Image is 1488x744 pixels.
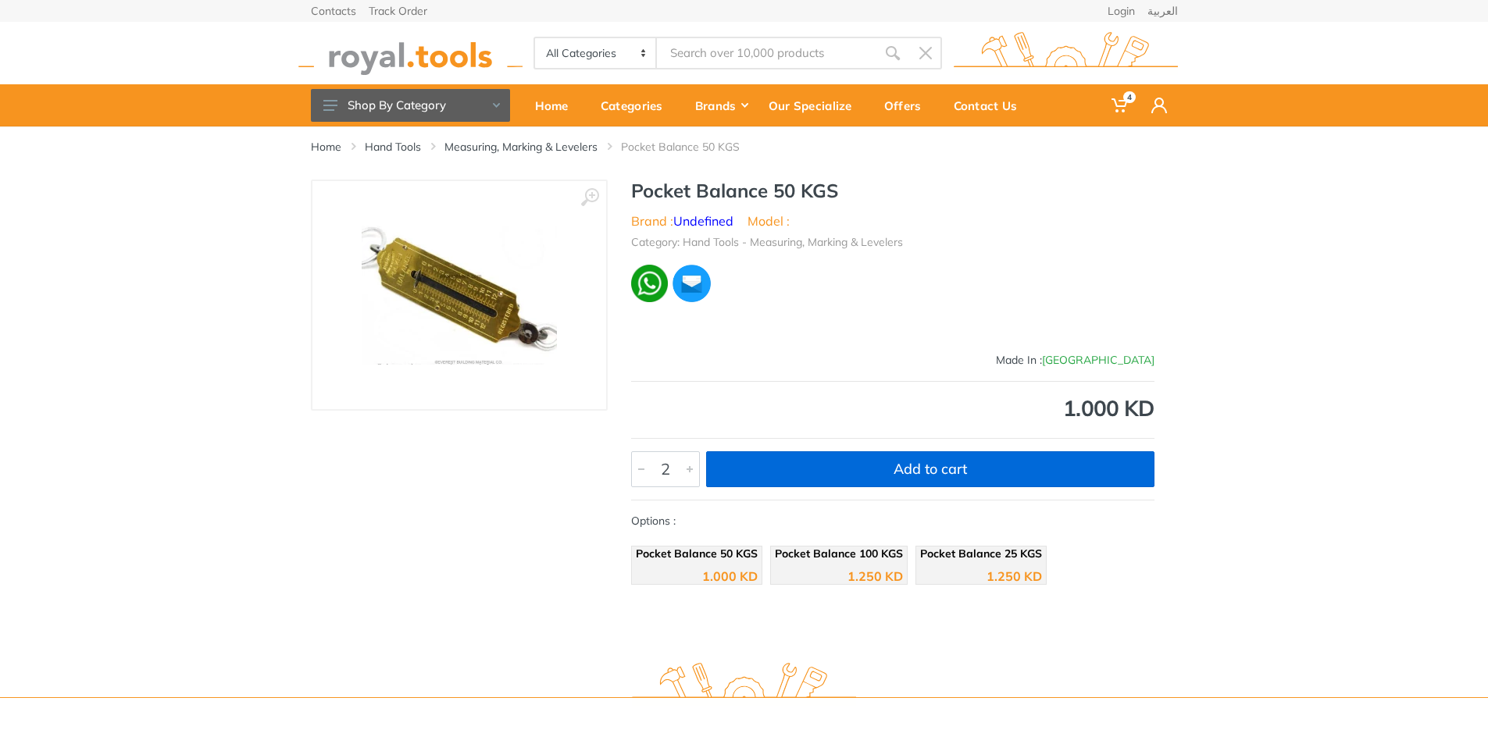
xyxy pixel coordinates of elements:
div: 1.000 KD [702,570,758,582]
input: Site search [657,37,876,69]
a: Pocket Balance 50 KGS 1.000 KD [631,546,762,585]
span: 4 [1123,91,1136,103]
h1: Pocket Balance 50 KGS [631,180,1154,202]
div: Offers [873,89,943,122]
img: royal.tools Logo [954,32,1178,75]
button: Shop By Category [311,89,510,122]
li: Model : [748,212,790,230]
img: Undefined [1108,313,1154,352]
a: Home [311,139,341,155]
button: Add to cart [706,451,1154,487]
div: Made In : [631,352,1154,368]
span: Pocket Balance 100 KGS [775,546,903,561]
a: Undefined [673,213,733,229]
div: Our Specialize [758,89,873,122]
a: Pocket Balance 100 KGS 1.250 KD [770,546,908,585]
a: العربية [1147,5,1178,16]
div: 1.250 KD [847,570,903,582]
a: Offers [873,84,943,126]
li: Brand : [631,212,733,230]
img: royal.tools Logo [632,663,856,706]
a: Measuring, Marking & Levelers [444,139,598,155]
img: Royal Tools - Pocket Balance 50 KGS [362,226,557,365]
img: ma.webp [671,263,712,304]
a: Contacts [311,5,356,16]
img: royal.tools Logo [298,32,523,75]
select: Category [535,38,658,68]
a: Hand Tools [365,139,421,155]
a: Track Order [369,5,427,16]
a: Pocket Balance 25 KGS 1.250 KD [915,546,1047,585]
div: Brands [684,89,758,122]
a: Login [1108,5,1135,16]
a: Home [524,84,590,126]
li: Pocket Balance 50 KGS [621,139,763,155]
div: Home [524,89,590,122]
a: Contact Us [943,84,1039,126]
div: Contact Us [943,89,1039,122]
div: Options : [631,513,1154,593]
a: Our Specialize [758,84,873,126]
a: Categories [590,84,684,126]
a: 4 [1101,84,1140,126]
div: 1.250 KD [987,570,1042,582]
nav: breadcrumb [311,139,1178,155]
li: Category: Hand Tools - Measuring, Marking & Levelers [631,234,903,251]
div: Categories [590,89,684,122]
span: Pocket Balance 50 KGS [636,546,758,561]
div: 1.000 KD [631,397,1154,419]
span: [GEOGRAPHIC_DATA] [1042,353,1154,367]
span: Pocket Balance 25 KGS [920,546,1042,561]
img: wa.webp [631,265,669,302]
